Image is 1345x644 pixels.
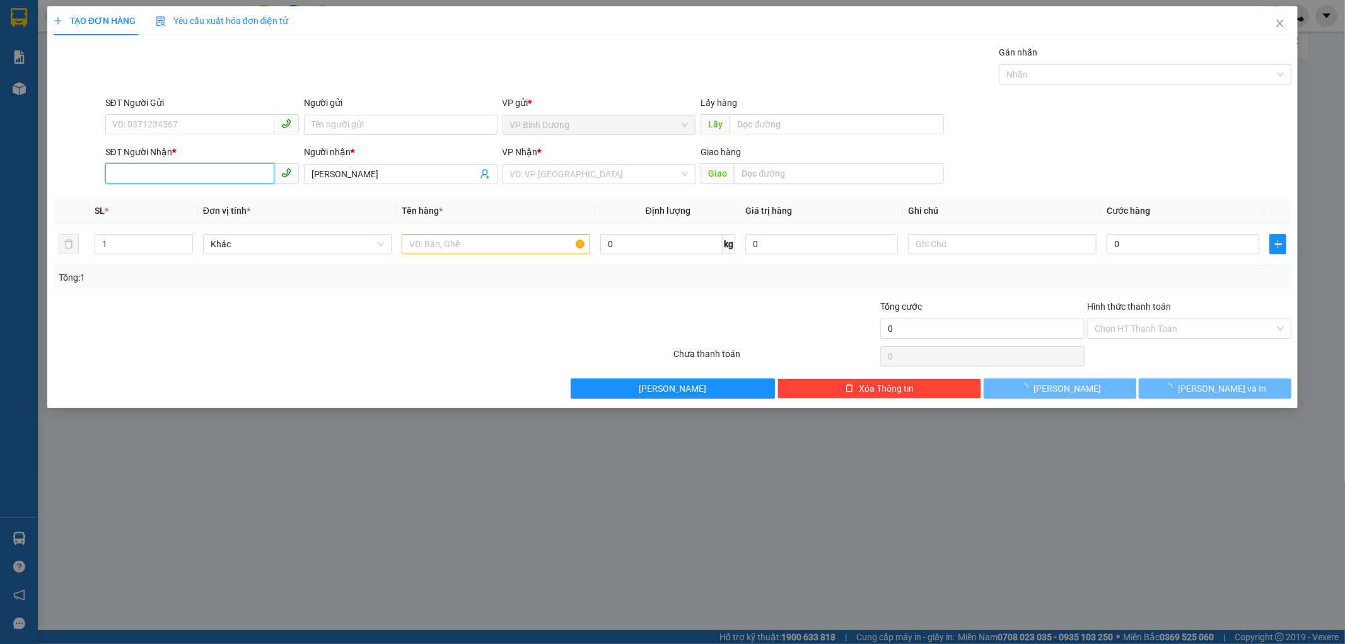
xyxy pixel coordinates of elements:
span: Lấy hàng [701,98,737,108]
button: [PERSON_NAME] [571,378,775,399]
span: Cước hàng [1107,206,1150,216]
span: VP Bình Dương [510,115,689,134]
span: TẠO ĐƠN HÀNG [54,16,136,26]
input: 0 [745,234,898,254]
span: plus [1270,239,1286,249]
label: Hình thức thanh toán [1087,302,1171,312]
span: loading [1020,383,1033,392]
div: Chưa thanh toán [673,347,880,369]
button: plus [1269,234,1286,254]
span: user-add [480,169,490,179]
button: [PERSON_NAME] và In [1139,378,1291,399]
input: Ghi Chú [908,234,1097,254]
span: kg [723,234,735,254]
span: Yêu cầu xuất hóa đơn điện tử [156,16,289,26]
span: close [1275,18,1285,28]
span: SL [95,206,105,216]
span: Giao [701,163,734,184]
button: [PERSON_NAME] [984,378,1136,399]
span: [PERSON_NAME] và In [1178,382,1266,395]
span: Giá trị hàng [745,206,792,216]
span: Tên hàng [402,206,443,216]
span: Xóa Thông tin [859,382,914,395]
span: Đơn vị tính [203,206,250,216]
input: Dọc đường [734,163,944,184]
span: [PERSON_NAME] [1033,382,1101,395]
img: icon [156,16,166,26]
span: VP Nhận [503,147,538,157]
span: Định lượng [646,206,690,216]
div: VP gửi [503,96,696,110]
button: Close [1262,6,1298,42]
span: [PERSON_NAME] [639,382,706,395]
button: deleteXóa Thông tin [777,378,982,399]
input: VD: Bàn, Ghế [402,234,590,254]
button: delete [59,234,79,254]
div: SĐT Người Gửi [105,96,299,110]
div: Người gửi [304,96,498,110]
span: Giao hàng [701,147,741,157]
div: SĐT Người Nhận [105,145,299,159]
span: plus [54,16,62,25]
th: Ghi chú [903,199,1102,223]
span: Khác [211,235,384,254]
div: Người nhận [304,145,498,159]
label: Gán nhãn [999,47,1037,57]
span: Lấy [701,114,730,134]
div: Tổng: 1 [59,271,519,284]
span: phone [281,119,291,129]
span: phone [281,168,291,178]
input: Dọc đường [730,114,944,134]
span: delete [845,383,854,394]
span: loading [1164,383,1178,392]
span: Tổng cước [880,302,922,312]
